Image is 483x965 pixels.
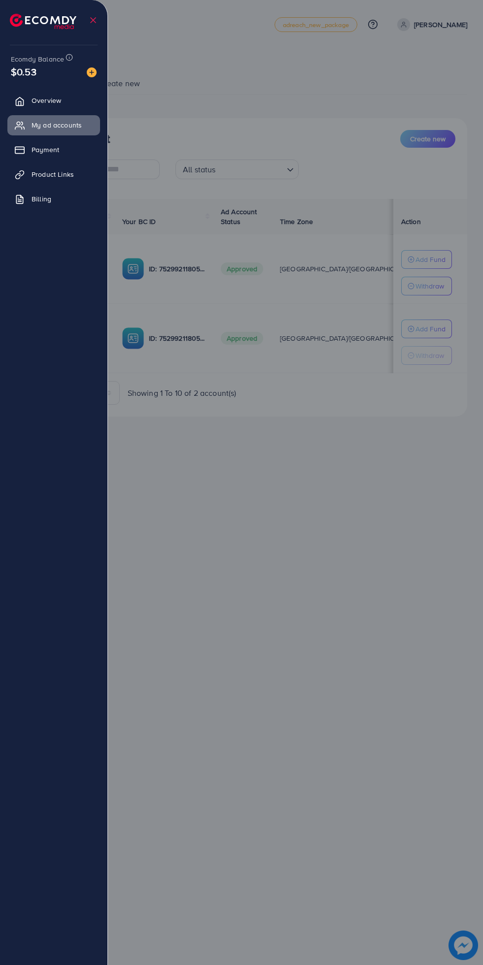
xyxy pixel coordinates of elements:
[32,194,51,204] span: Billing
[32,169,74,179] span: Product Links
[32,120,82,130] span: My ad accounts
[11,54,64,64] span: Ecomdy Balance
[32,96,61,105] span: Overview
[7,189,100,209] a: Billing
[7,140,100,160] a: Payment
[11,64,36,79] span: $0.53
[10,14,76,29] img: logo
[7,164,100,184] a: Product Links
[87,67,97,77] img: image
[7,115,100,135] a: My ad accounts
[7,91,100,110] a: Overview
[32,145,59,155] span: Payment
